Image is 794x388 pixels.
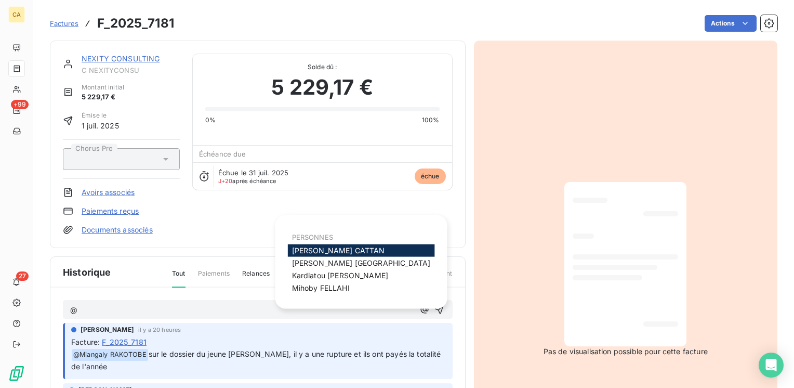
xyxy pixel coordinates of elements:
[172,269,186,288] span: Tout
[71,350,443,371] span: sur le dossier du jeune [PERSON_NAME], il y a une rupture et ils ont payés la totalité de l'année
[82,83,124,92] span: Montant initial
[205,115,216,125] span: 0%
[218,177,233,185] span: J+20
[82,111,119,120] span: Émise le
[218,169,288,177] span: Échue le 31 juil. 2025
[271,72,373,103] span: 5 229,17 €
[705,15,757,32] button: Actions
[292,283,350,292] span: Mihoby FELLAHI
[544,346,708,357] span: Pas de visualisation possible pour cette facture
[138,327,181,333] span: il y a 20 heures
[72,349,148,361] span: @ Miangaly RAKOTOBE
[759,353,784,378] div: Open Intercom Messenger
[218,178,276,184] span: après échéance
[82,92,124,102] span: 5 229,17 €
[70,305,77,314] span: @
[205,62,440,72] span: Solde dû :
[8,365,25,382] img: Logo LeanPay
[102,337,147,347] span: F_2025_7181
[82,187,135,198] a: Avoirs associés
[8,102,24,119] a: +99
[292,258,431,267] span: [PERSON_NAME] [GEOGRAPHIC_DATA]
[63,265,111,279] span: Historique
[16,271,29,281] span: 27
[198,269,230,287] span: Paiements
[292,246,385,255] span: [PERSON_NAME] CATTAN
[81,325,134,334] span: [PERSON_NAME]
[422,115,440,125] span: 100%
[11,100,29,109] span: +99
[97,14,174,33] h3: F_2025_7181
[50,18,78,29] a: Factures
[199,150,246,158] span: Échéance due
[71,337,100,347] span: Facture :
[82,206,139,216] a: Paiements reçus
[50,19,78,28] span: Factures
[292,271,388,280] span: Kardiatou [PERSON_NAME]
[242,269,270,287] span: Relances
[415,169,446,184] span: échue
[8,6,25,23] div: CA
[82,66,180,74] span: C NEXITYCONSU
[82,225,153,235] a: Documents associés
[82,120,119,131] span: 1 juil. 2025
[292,233,333,241] span: PERSONNES
[82,54,160,63] a: NEXITY CONSULTING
